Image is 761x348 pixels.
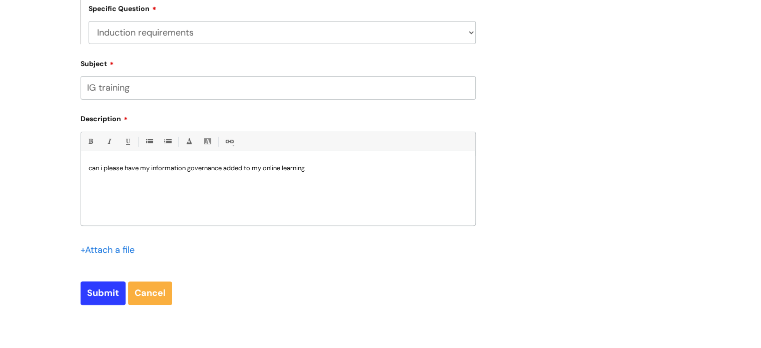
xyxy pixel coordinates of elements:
a: Bold (Ctrl-B) [84,135,97,148]
a: Link [223,135,235,148]
a: Italic (Ctrl-I) [103,135,115,148]
a: Back Color [201,135,214,148]
a: Font Color [183,135,195,148]
span: + [81,244,85,256]
a: Underline(Ctrl-U) [121,135,134,148]
label: Description [81,111,476,123]
a: 1. Ordered List (Ctrl-Shift-8) [161,135,174,148]
p: can i please have my information governance added to my online learning [89,164,468,173]
a: • Unordered List (Ctrl-Shift-7) [143,135,155,148]
div: Attach a file [81,242,141,258]
label: Specific Question [89,3,157,13]
label: Subject [81,56,476,68]
input: Submit [81,281,126,304]
a: Cancel [128,281,172,304]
